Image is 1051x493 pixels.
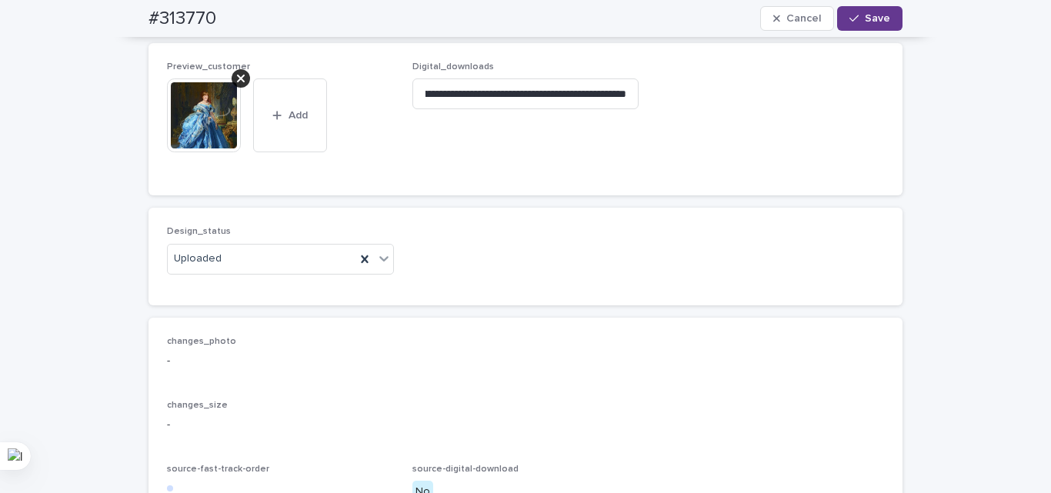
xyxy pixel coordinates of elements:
[167,465,269,474] span: source-fast-track-order
[786,13,821,24] span: Cancel
[167,353,884,369] p: -
[148,8,216,30] h2: #313770
[760,6,834,31] button: Cancel
[167,337,236,346] span: changes_photo
[865,13,890,24] span: Save
[837,6,903,31] button: Save
[167,62,250,72] span: Preview_customer
[412,62,494,72] span: Digital_downloads
[289,110,308,121] span: Add
[253,78,327,152] button: Add
[167,227,231,236] span: Design_status
[412,465,519,474] span: source-digital-download
[174,251,222,267] span: Uploaded
[167,417,884,433] p: -
[167,401,228,410] span: changes_size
